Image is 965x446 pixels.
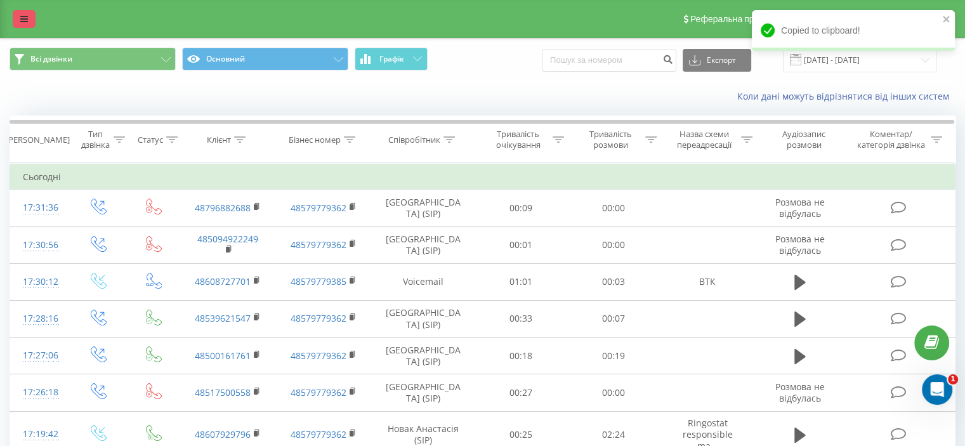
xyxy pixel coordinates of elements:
a: 48796882688 [195,202,251,214]
iframe: Intercom live chat [922,374,952,405]
a: 485094922249 [197,233,258,245]
div: 17:30:56 [23,233,56,258]
div: 17:30:12 [23,270,56,294]
td: 01:01 [475,263,567,300]
td: 00:19 [567,338,659,374]
a: 48579779362 [291,350,346,362]
div: Клієнт [207,134,231,145]
a: 48539621547 [195,312,251,324]
div: Тривалість розмови [579,129,642,150]
td: 00:00 [567,374,659,411]
td: ВТК [659,263,755,300]
span: Всі дзвінки [30,54,72,64]
span: Графік [379,55,404,63]
td: Сьогодні [10,164,955,190]
td: 00:07 [567,300,659,337]
div: Тривалість очікування [487,129,550,150]
span: 1 [948,374,958,384]
td: 00:33 [475,300,567,337]
a: 48579779362 [291,428,346,440]
div: 17:27:06 [23,343,56,368]
button: Всі дзвінки [10,48,176,70]
a: 48579779385 [291,275,346,287]
div: 17:26:18 [23,380,56,405]
div: Аудіозапис розмови [767,129,841,150]
td: 00:18 [475,338,567,374]
td: Voicemail [372,263,475,300]
button: close [942,14,951,26]
button: Експорт [683,49,751,72]
td: 00:09 [475,190,567,226]
div: Співробітник [388,134,440,145]
div: Copied to clipboard! [752,10,955,51]
div: 17:31:36 [23,195,56,220]
div: Тип дзвінка [80,129,110,150]
a: 48517500558 [195,386,251,398]
a: Коли дані можуть відрізнятися вiд інших систем [737,90,955,102]
td: 00:00 [567,226,659,263]
td: 00:03 [567,263,659,300]
td: 00:27 [475,374,567,411]
a: 48500161761 [195,350,251,362]
span: Розмова не відбулась [775,233,825,256]
div: Бізнес номер [289,134,341,145]
a: 48579779362 [291,202,346,214]
div: [PERSON_NAME] [6,134,70,145]
span: Розмова не відбулась [775,381,825,404]
a: 48579779362 [291,312,346,324]
td: [GEOGRAPHIC_DATA] (SIP) [372,300,475,337]
input: Пошук за номером [542,49,676,72]
a: 48579779362 [291,386,346,398]
td: [GEOGRAPHIC_DATA] (SIP) [372,338,475,374]
span: Реферальна програма [690,14,784,24]
div: 17:28:16 [23,306,56,331]
a: 48579779362 [291,239,346,251]
td: 00:00 [567,190,659,226]
div: Статус [138,134,163,145]
button: Основний [182,48,348,70]
td: [GEOGRAPHIC_DATA] (SIP) [372,374,475,411]
td: 00:01 [475,226,567,263]
button: Графік [355,48,428,70]
div: Коментар/категорія дзвінка [853,129,928,150]
td: [GEOGRAPHIC_DATA] (SIP) [372,190,475,226]
a: 48608727701 [195,275,251,287]
div: Назва схеми переадресації [671,129,738,150]
a: 48607929796 [195,428,251,440]
td: [GEOGRAPHIC_DATA] (SIP) [372,226,475,263]
span: Розмова не відбулась [775,196,825,220]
